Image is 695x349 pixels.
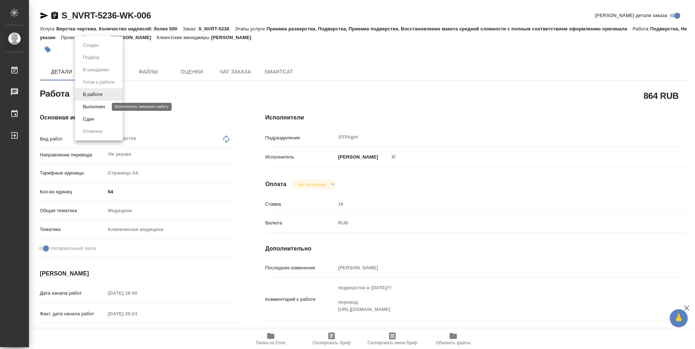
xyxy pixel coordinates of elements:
button: Сдан [81,115,96,123]
button: Создан [81,41,101,49]
button: Подбор [81,54,102,62]
button: В работе [81,91,105,98]
button: Отменен [81,127,105,135]
button: В ожидании [81,66,111,74]
button: Выполнен [81,103,107,111]
button: Готов к работе [81,78,117,86]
